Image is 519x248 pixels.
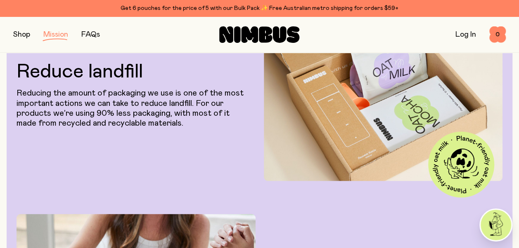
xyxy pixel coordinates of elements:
img: agent [481,210,511,240]
a: Log In [455,31,476,38]
a: Mission [43,31,68,38]
img: illustration-earth.png [444,147,478,182]
button: 0 [489,26,506,43]
div: Get 6 pouches for the price of 5 with our Bulk Pack ✨ Free Australian metro shipping for orders $59+ [13,3,506,13]
img: Nimbus starter pack opened [264,2,503,181]
a: FAQs [81,31,100,38]
p: Reducing the amount of packaging we use is one of the most important actions we can take to reduc... [17,88,247,128]
h3: Reduce landfill [17,62,247,82]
